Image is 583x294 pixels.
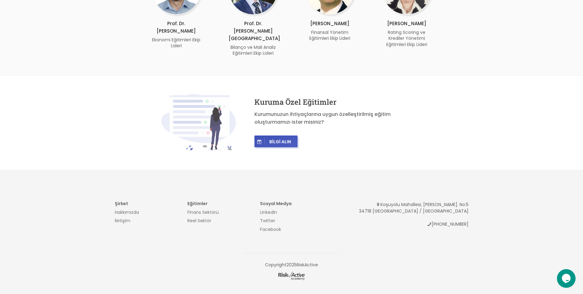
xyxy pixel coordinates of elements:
[265,139,296,144] span: BİLGİ ALIN
[306,20,355,27] p: [PERSON_NAME]
[254,98,422,106] h4: Kuruma Özel Eğitimler
[254,110,422,126] p: Kurumunuzun ihtiyaçlarına uygun özelleştirilmiş eğitim oluşturmamızı ister misiniz?
[231,44,276,57] span: Bilanço ve Mali Analiz Eğitimleri Ekip Lideri
[115,201,178,206] h4: Şirket
[260,209,277,215] a: LinkedIn
[187,209,219,215] a: Finans Sektörü
[260,226,281,232] a: Facebook
[309,29,350,42] span: Finansal Yönetim Eğitimleri Ekip Lideri
[115,218,130,224] a: İletişim
[152,37,200,49] span: Ekonomi Eğitimleri Ekip Lideri
[115,209,139,215] a: Hakkımızda
[187,218,211,224] a: Reel Sektör
[187,201,251,206] h4: Eğitimler
[229,20,278,42] p: Prof. Dr. [PERSON_NAME] [GEOGRAPHIC_DATA]
[152,20,201,35] p: Prof. Dr. [PERSON_NAME]
[382,20,431,27] p: [PERSON_NAME]
[260,218,275,224] a: Twitter
[254,136,298,147] button: BİLGİ ALIN
[557,269,577,288] iframe: chat widget
[245,253,338,281] span: Copyright 2025 RiskActive
[260,201,323,206] h4: Sosyal Medya
[278,272,305,280] img: logo-dark.png
[161,94,236,151] img: image-e2207cd27f988e8bbffa0c29bb526c4d.svg
[386,29,427,48] span: Rating Scoring ve Krediler Yönetimi Eğitimleri Ekip Lideri
[333,201,469,227] div: Koşuyolu Mahallesi, [PERSON_NAME]. No:5 34718 [GEOGRAPHIC_DATA] / [GEOGRAPHIC_DATA] [PHONE_NUMBER]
